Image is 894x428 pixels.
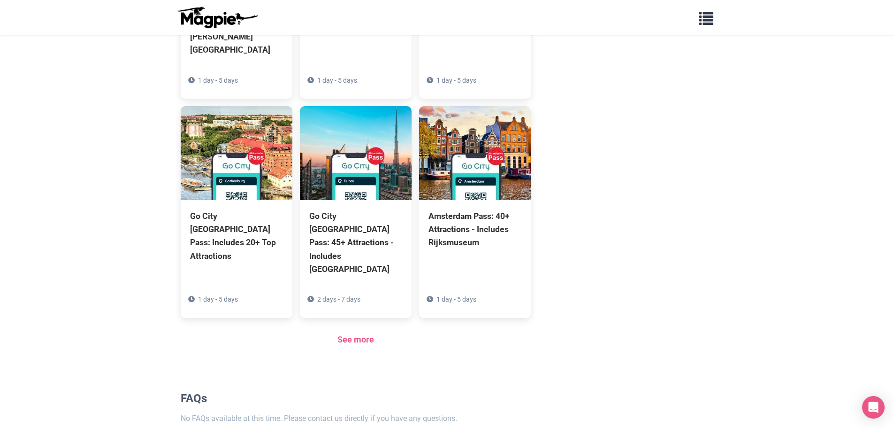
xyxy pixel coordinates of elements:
[181,106,292,305] a: Go City [GEOGRAPHIC_DATA] Pass: Includes 20+ Top Attractions 1 day - 5 days
[317,296,360,303] span: 2 days - 7 days
[419,106,531,200] img: Amsterdam Pass: 40+ Attractions - Includes Rijksmuseum
[862,396,885,419] div: Open Intercom Messenger
[317,77,357,84] span: 1 day - 5 days
[190,210,283,263] div: Go City [GEOGRAPHIC_DATA] Pass: Includes 20+ Top Attractions
[181,106,292,200] img: Go City Gothenburg Pass: Includes 20+ Top Attractions
[198,296,238,303] span: 1 day - 5 days
[419,106,531,291] a: Amsterdam Pass: 40+ Attractions - Includes Rijksmuseum 1 day - 5 days
[181,392,531,405] h2: FAQs
[309,210,402,276] div: Go City [GEOGRAPHIC_DATA] Pass: 45+ Attractions - Includes [GEOGRAPHIC_DATA]
[428,210,521,249] div: Amsterdam Pass: 40+ Attractions - Includes Rijksmuseum
[337,335,374,344] a: See more
[181,412,531,425] p: No FAQs available at this time. Please contact us directly if you have any questions.
[300,106,412,200] img: Go City Dubai Pass: 45+ Attractions - Includes Burj Khalifa
[198,77,238,84] span: 1 day - 5 days
[436,296,476,303] span: 1 day - 5 days
[436,77,476,84] span: 1 day - 5 days
[175,6,260,29] img: logo-ab69f6fb50320c5b225c76a69d11143b.png
[300,106,412,318] a: Go City [GEOGRAPHIC_DATA] Pass: 45+ Attractions - Includes [GEOGRAPHIC_DATA] 2 days - 7 days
